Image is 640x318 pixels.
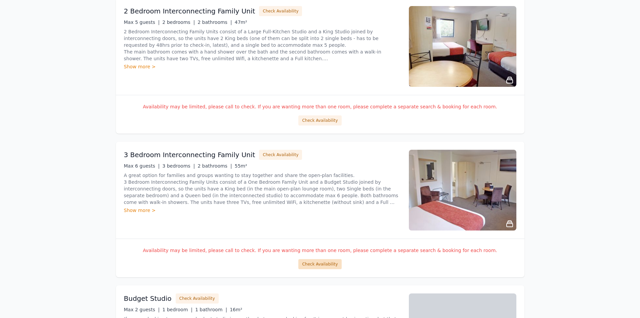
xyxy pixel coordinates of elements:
[230,307,242,312] span: 16m²
[124,103,516,110] p: Availability may be limited, please call to check. If you are wanting more than one room, please ...
[124,63,401,70] div: Show more >
[259,6,302,16] button: Check Availability
[124,28,401,62] p: 2 Bedroom Interconnecting Family Units consist of a Large Full-Kitchen Studio and a King Studio j...
[124,207,401,214] div: Show more >
[198,163,232,169] span: 2 bathrooms |
[124,20,160,25] span: Max 5 guests |
[198,20,232,25] span: 2 bathrooms |
[176,293,219,304] button: Check Availability
[235,20,247,25] span: 47m²
[124,172,401,206] p: A great option for families and groups wanting to stay together and share the open-plan facilitie...
[124,6,255,16] h3: 2 Bedroom Interconnecting Family Unit
[124,307,160,312] span: Max 2 guests |
[298,259,341,269] button: Check Availability
[259,150,302,160] button: Check Availability
[162,20,195,25] span: 2 bedrooms |
[124,294,172,303] h3: Budget Studio
[298,115,341,126] button: Check Availability
[235,163,247,169] span: 55m²
[162,307,193,312] span: 1 bedroom |
[124,150,255,160] h3: 3 Bedroom Interconnecting Family Unit
[124,163,160,169] span: Max 6 guests |
[195,307,227,312] span: 1 bathroom |
[162,163,195,169] span: 3 bedrooms |
[124,247,516,254] p: Availability may be limited, please call to check. If you are wanting more than one room, please ...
